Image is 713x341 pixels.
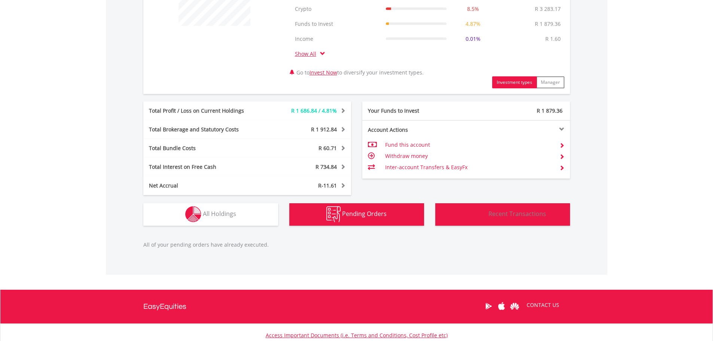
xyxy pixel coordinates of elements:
td: Income [291,31,382,46]
div: Total Brokerage and Statutory Costs [143,126,265,133]
img: pending_instructions-wht.png [326,206,341,222]
td: 0.01% [450,31,496,46]
a: Invest Now [310,69,337,76]
a: Huawei [508,295,521,318]
span: Recent Transactions [488,210,546,218]
span: All Holdings [203,210,236,218]
button: Investment types [492,76,537,88]
td: Fund this account [385,139,553,150]
button: Pending Orders [289,203,424,226]
td: R 1 879.36 [531,16,564,31]
div: Total Interest on Free Cash [143,163,265,171]
td: R 3 283.17 [531,1,564,16]
div: Account Actions [362,126,466,134]
a: EasyEquities [143,290,186,323]
div: Net Accrual [143,182,265,189]
a: Apple [495,295,508,318]
img: transactions-zar-wht.png [459,206,487,223]
span: R 60.71 [319,144,337,152]
a: Access Important Documents (i.e. Terms and Conditions, Cost Profile etc) [266,332,448,339]
td: R 1.60 [542,31,564,46]
div: Total Bundle Costs [143,144,265,152]
a: Show All [295,50,320,57]
a: Google Play [482,295,495,318]
td: Funds to Invest [291,16,382,31]
td: 8.5% [450,1,496,16]
a: CONTACT US [521,295,564,316]
span: Pending Orders [342,210,387,218]
span: R 1 686.84 / 4.81% [291,107,337,114]
img: holdings-wht.png [185,206,201,222]
td: Inter-account Transfers & EasyFx [385,162,553,173]
div: Total Profit / Loss on Current Holdings [143,107,265,115]
td: Withdraw money [385,150,553,162]
td: Crypto [291,1,382,16]
span: R 1 879.36 [537,107,563,114]
button: Manager [536,76,564,88]
span: R-11.61 [318,182,337,189]
button: All Holdings [143,203,278,226]
button: Recent Transactions [435,203,570,226]
p: All of your pending orders have already executed. [143,241,570,249]
div: Your Funds to Invest [362,107,466,115]
span: R 734.84 [316,163,337,170]
span: R 1 912.84 [311,126,337,133]
td: 4.87% [450,16,496,31]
